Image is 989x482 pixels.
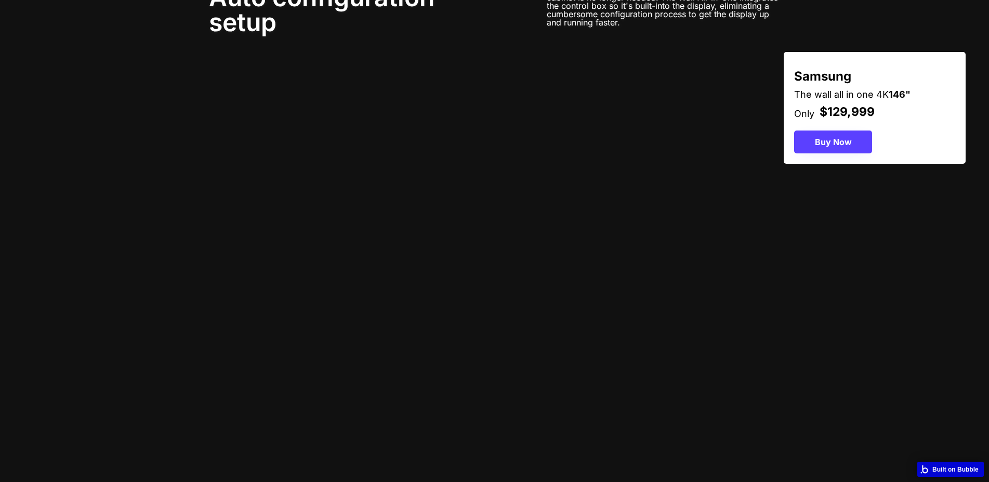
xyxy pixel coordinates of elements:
strong: 146" [889,89,911,100]
div: Only [794,107,814,120]
div: The wall all in one 4K [794,88,911,101]
div: Samsung [794,62,851,85]
div: $129,999 [820,103,875,120]
button: Buy Now [794,131,872,153]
